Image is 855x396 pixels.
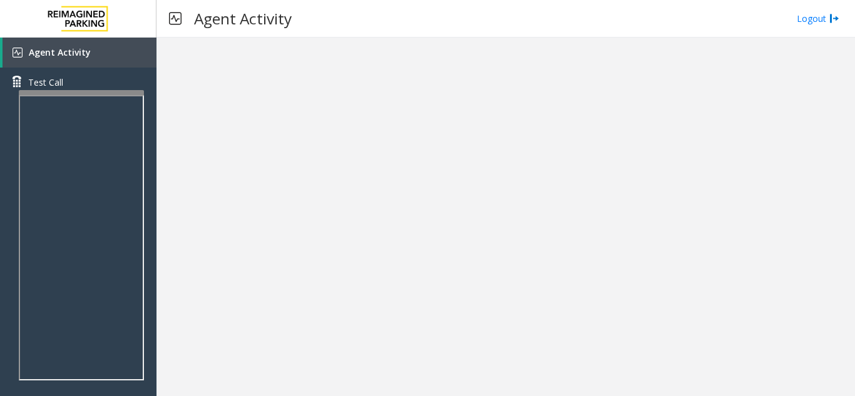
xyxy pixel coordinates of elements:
h3: Agent Activity [188,3,298,34]
img: logout [829,12,839,25]
img: pageIcon [169,3,182,34]
span: Test Call [28,76,63,89]
img: 'icon' [13,48,23,58]
span: Agent Activity [29,46,91,58]
a: Agent Activity [3,38,156,68]
a: Logout [797,12,839,25]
